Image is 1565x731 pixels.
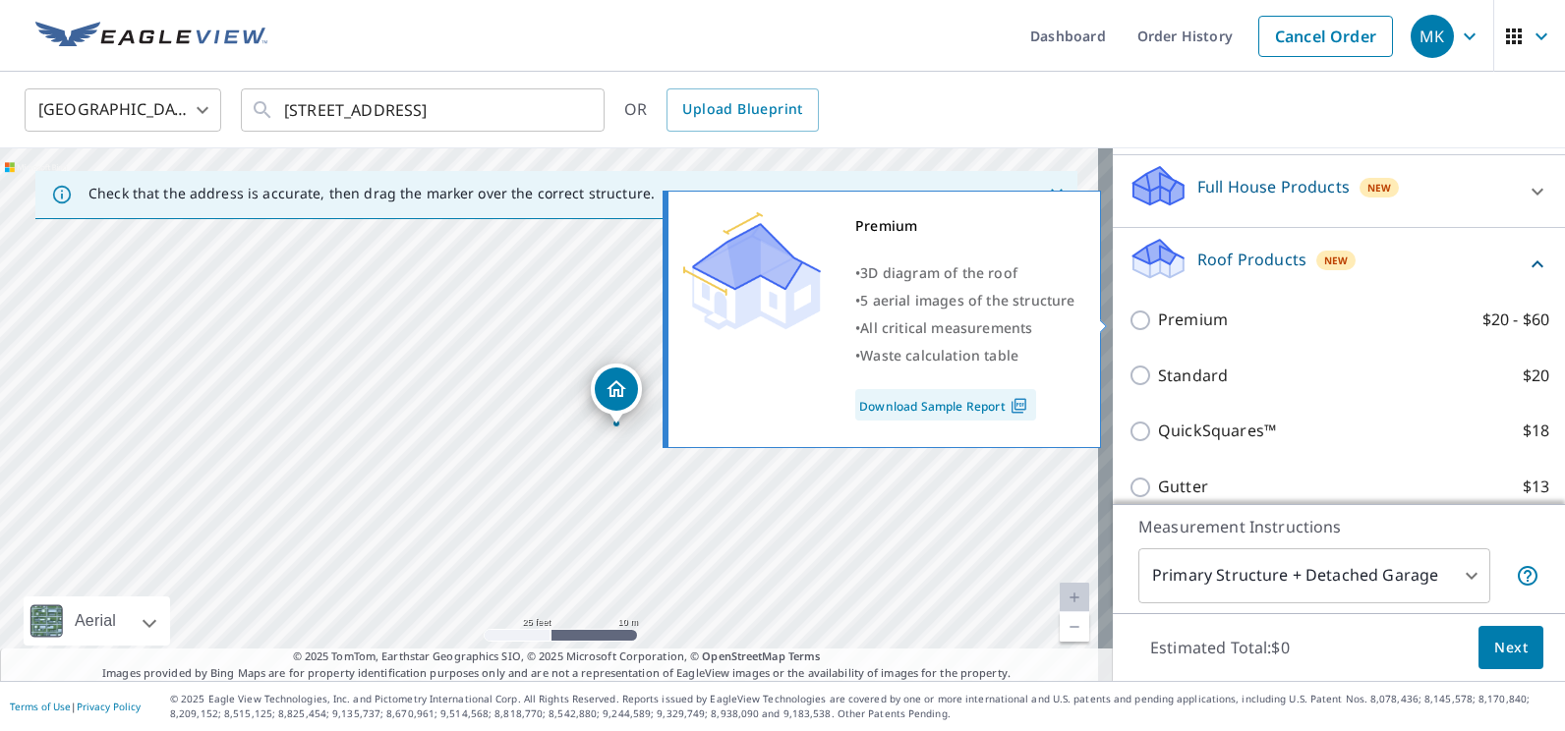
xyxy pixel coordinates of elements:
p: | [10,701,141,712]
p: $18 [1523,419,1549,443]
div: Aerial [69,596,122,646]
p: QuickSquares™ [1158,419,1276,443]
p: Full House Products [1197,175,1350,198]
div: Primary Structure + Detached Garage [1138,548,1490,603]
button: Next [1478,626,1543,670]
a: Terms [788,648,821,663]
a: Current Level 20, Zoom In Disabled [1060,583,1089,612]
span: Your report will include the primary structure and a detached garage if one exists. [1516,564,1539,588]
span: 3D diagram of the roof [860,263,1017,282]
p: $20 - $60 [1482,308,1549,332]
div: Premium [855,212,1075,240]
a: Terms of Use [10,700,71,713]
span: All critical measurements [860,318,1032,337]
input: Search by address or latitude-longitude [284,83,564,138]
p: $20 [1523,364,1549,388]
a: Current Level 20, Zoom Out [1060,612,1089,642]
p: Check that the address is accurate, then drag the marker over the correct structure. [88,185,655,202]
img: Premium [683,212,821,330]
p: © 2025 Eagle View Technologies, Inc. and Pictometry International Corp. All Rights Reserved. Repo... [170,692,1555,721]
img: Pdf Icon [1006,397,1032,415]
div: • [855,259,1075,287]
span: New [1324,253,1349,268]
button: Close [1044,182,1070,207]
div: [GEOGRAPHIC_DATA] [25,83,221,138]
img: EV Logo [35,22,267,51]
span: © 2025 TomTom, Earthstar Geographics SIO, © 2025 Microsoft Corporation, © [293,648,821,665]
a: Download Sample Report [855,389,1036,421]
p: Measurement Instructions [1138,515,1539,538]
div: Aerial [24,596,170,646]
a: Privacy Policy [77,700,141,713]
a: Cancel Order [1258,16,1393,57]
div: • [855,287,1075,314]
div: Full House ProductsNew [1129,163,1549,219]
p: Roof Products [1197,248,1306,271]
div: OR [624,88,819,132]
div: Roof ProductsNew [1129,236,1549,292]
p: Premium [1158,308,1228,332]
p: Gutter [1158,475,1208,499]
a: OpenStreetMap [702,648,784,663]
div: • [855,342,1075,369]
span: New [1367,180,1392,196]
p: Standard [1158,364,1228,388]
span: Next [1494,636,1528,660]
p: Estimated Total: $0 [1134,626,1305,669]
div: MK [1411,15,1454,58]
div: Dropped pin, building 1, Residential property, 1084 E 20 S Lindon, UT 84042 [591,364,642,424]
span: 5 aerial images of the structure [860,291,1074,309]
span: Upload Blueprint [682,97,802,122]
span: Waste calculation table [860,346,1018,365]
a: Upload Blueprint [667,88,818,132]
p: $13 [1523,475,1549,499]
div: • [855,314,1075,342]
